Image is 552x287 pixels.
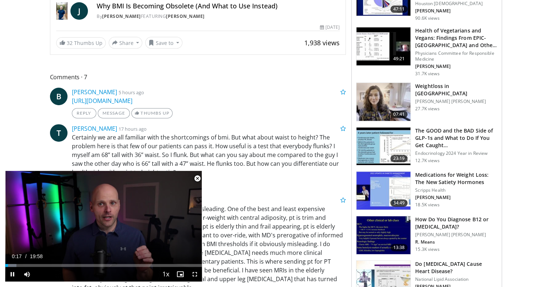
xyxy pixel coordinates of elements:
[30,253,43,259] span: 19:58
[102,13,141,19] a: [PERSON_NAME]
[415,239,497,245] p: R. Means
[356,83,497,121] a: 07:41 Weightloss in [GEOGRAPHIC_DATA] [PERSON_NAME] [PERSON_NAME] 27.7K views
[356,172,410,210] img: 07e42906-ef03-456f-8d15-f2a77df6705a.150x105_q85_crop-smart_upscale.jpg
[415,276,497,282] p: National Lipid Association
[390,244,408,251] span: 13:38
[415,8,497,14] p: [PERSON_NAME]
[356,127,410,165] img: 756cb5e3-da60-49d4-af2c-51c334342588.150x105_q85_crop-smart_upscale.jpg
[72,97,132,105] a: [URL][DOMAIN_NAME]
[390,199,408,207] span: 34:49
[67,39,73,46] span: 32
[415,127,497,149] h3: The GOOD and the BAD Side of GLP-1s and What to Do If You Get Caught…
[415,260,497,275] h3: Do [MEDICAL_DATA] Cause Heart Disease?
[356,83,410,121] img: 9983fed1-7565-45be-8934-aef1103ce6e2.150x105_q85_crop-smart_upscale.jpg
[97,13,340,20] div: By FEATURING
[131,108,173,118] a: Thumbs Up
[390,155,408,162] span: 23:19
[72,88,117,96] a: [PERSON_NAME]
[12,253,22,259] span: 0:17
[56,37,106,49] a: 32 Thumbs Up
[415,1,497,7] p: Houston [DEMOGRAPHIC_DATA]
[50,72,346,82] span: Comments 7
[415,50,497,62] p: Physicians Committee for Responsible Medicine
[415,64,497,69] p: [PERSON_NAME]
[415,99,497,104] p: [PERSON_NAME] [PERSON_NAME]
[188,267,202,282] button: Fullscreen
[415,150,497,156] p: Endocrinology 2024 Year in Review
[390,111,408,118] span: 07:41
[50,124,67,142] a: T
[415,27,497,49] h3: Health of Vegetarians and Vegans: Findings From EPIC-[GEOGRAPHIC_DATA] and Othe…
[145,37,182,49] button: Save to
[415,202,439,208] p: 18.5K views
[173,267,188,282] button: Enable picture-in-picture mode
[5,171,202,282] video-js: Video Player
[415,71,439,77] p: 31.7K views
[390,5,408,13] span: 47:11
[415,158,439,164] p: 12.7K views
[190,171,205,186] button: Close
[56,2,68,20] img: Dr. Jordan Rennicke
[119,126,147,132] small: 17 hours ago
[415,232,497,238] p: [PERSON_NAME] [PERSON_NAME]
[20,267,34,282] button: Mute
[356,127,497,166] a: 23:19 The GOOD and the BAD Side of GLP-1s and What to Do If You Get Caught… Endocrinology 2024 Ye...
[415,187,497,193] p: Scripps Health
[109,37,143,49] button: Share
[158,267,173,282] button: Playback Rate
[119,89,144,96] small: 5 hours ago
[70,2,88,20] a: J
[320,24,340,31] div: [DATE]
[50,88,67,105] a: B
[415,15,439,21] p: 90.6K views
[72,133,346,177] p: Certainly we are all familiar with the shortcomings of bmi. But what about waist to height? The p...
[415,216,497,230] h3: How Do You Diagnose B12 or [MEDICAL_DATA]?
[415,106,439,112] p: 27.7K views
[415,246,439,252] p: 15.3K views
[390,55,408,62] span: 49:21
[356,171,497,210] a: 34:49 Medications for Weight Loss: The New Satiety Hormones Scripps Health [PERSON_NAME] 18.5K views
[25,253,27,259] span: /
[166,13,205,19] a: [PERSON_NAME]
[356,27,497,77] a: 49:21 Health of Vegetarians and Vegans: Findings From EPIC-[GEOGRAPHIC_DATA] and Othe… Physicians...
[5,264,202,267] div: Progress Bar
[415,195,497,200] p: [PERSON_NAME]
[356,216,410,254] img: 172d2151-0bab-4046-8dbc-7c25e5ef1d9f.150x105_q85_crop-smart_upscale.jpg
[72,108,96,118] a: Reply
[98,108,130,118] a: Message
[304,38,340,47] span: 1,938 views
[415,171,497,186] h3: Medications for Weight Loss: The New Satiety Hormones
[97,2,340,10] h4: Why BMI Is Becoming Obsolete (And What to Use Instead)
[356,216,497,255] a: 13:38 How Do You Diagnose B12 or [MEDICAL_DATA]? [PERSON_NAME] [PERSON_NAME] R. Means 15.3K views
[415,83,497,97] h3: Weightloss in [GEOGRAPHIC_DATA]
[5,267,20,282] button: Pause
[72,125,117,133] a: [PERSON_NAME]
[356,27,410,65] img: 606f2b51-b844-428b-aa21-8c0c72d5a896.150x105_q85_crop-smart_upscale.jpg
